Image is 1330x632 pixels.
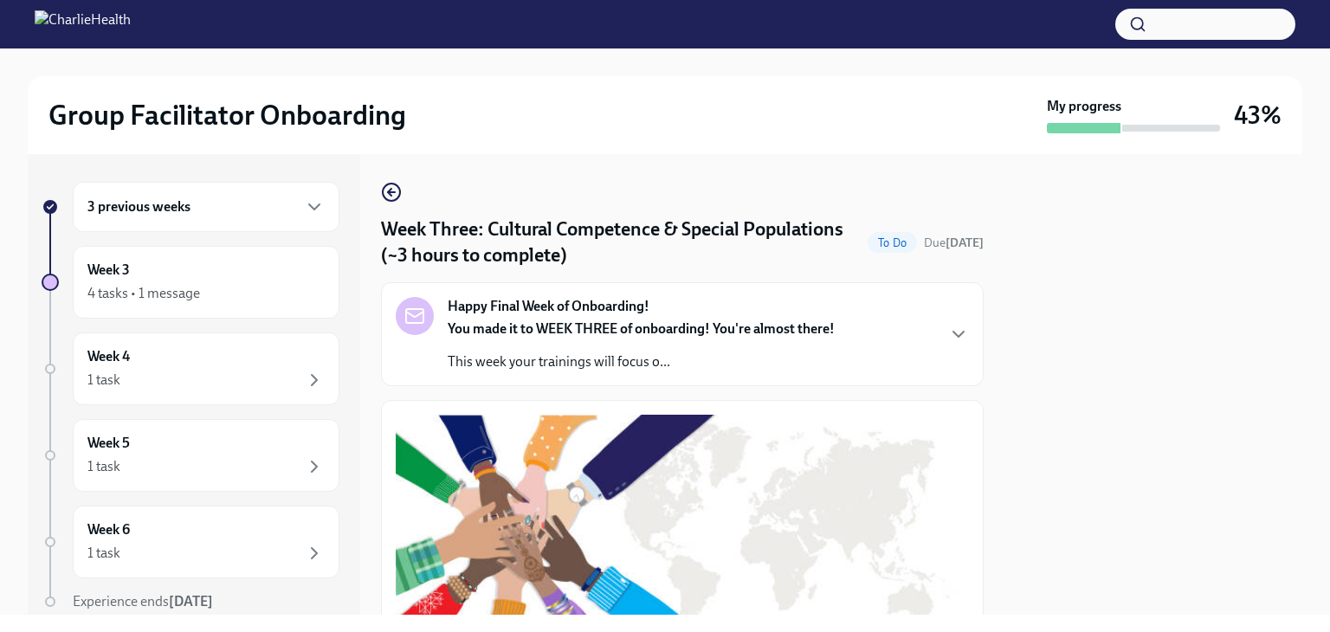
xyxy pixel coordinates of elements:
[169,593,213,609] strong: [DATE]
[924,235,984,250] span: Due
[87,261,130,280] h6: Week 3
[73,593,213,609] span: Experience ends
[448,320,835,337] strong: You made it to WEEK THREE of onboarding! You're almost there!
[1047,97,1121,116] strong: My progress
[946,235,984,250] strong: [DATE]
[87,457,120,476] div: 1 task
[87,284,200,303] div: 4 tasks • 1 message
[87,434,130,453] h6: Week 5
[48,98,406,132] h2: Group Facilitator Onboarding
[87,520,130,539] h6: Week 6
[73,182,339,232] div: 3 previous weeks
[87,197,190,216] h6: 3 previous weeks
[448,352,835,371] p: This week your trainings will focus o...
[42,332,339,405] a: Week 41 task
[1234,100,1282,131] h3: 43%
[87,347,130,366] h6: Week 4
[381,216,861,268] h4: Week Three: Cultural Competence & Special Populations (~3 hours to complete)
[448,297,649,316] strong: Happy Final Week of Onboarding!
[87,371,120,390] div: 1 task
[924,235,984,251] span: October 20th, 2025 10:00
[42,419,339,492] a: Week 51 task
[42,246,339,319] a: Week 34 tasks • 1 message
[42,506,339,578] a: Week 61 task
[35,10,131,38] img: CharlieHealth
[87,544,120,563] div: 1 task
[868,236,917,249] span: To Do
